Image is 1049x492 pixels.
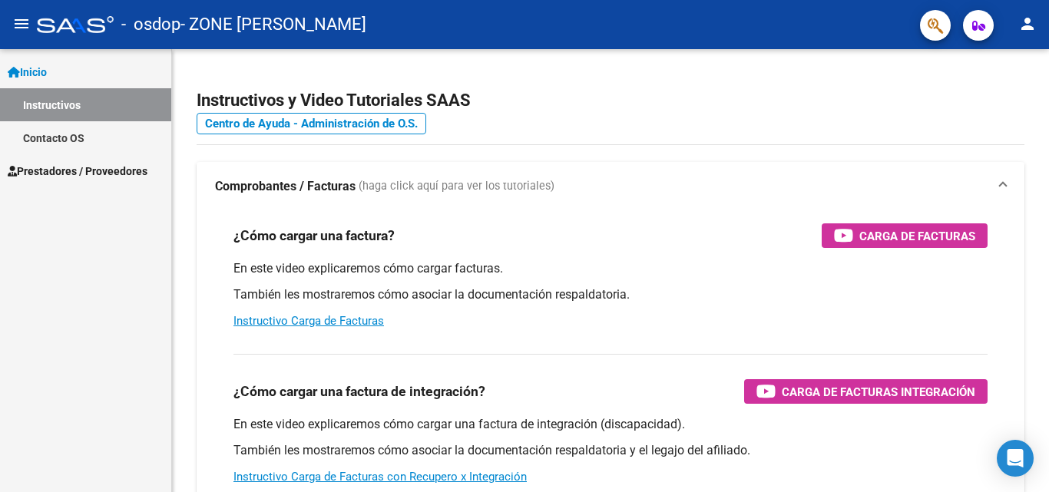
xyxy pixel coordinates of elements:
[233,260,988,277] p: En este video explicaremos cómo cargar facturas.
[215,178,356,195] strong: Comprobantes / Facturas
[782,382,975,401] span: Carga de Facturas Integración
[121,8,180,41] span: - osdop
[12,15,31,33] mat-icon: menu
[997,440,1034,477] div: Open Intercom Messenger
[197,162,1024,211] mat-expansion-panel-header: Comprobantes / Facturas (haga click aquí para ver los tutoriales)
[822,223,988,248] button: Carga de Facturas
[1018,15,1037,33] mat-icon: person
[359,178,554,195] span: (haga click aquí para ver los tutoriales)
[859,226,975,246] span: Carga de Facturas
[180,8,366,41] span: - ZONE [PERSON_NAME]
[744,379,988,404] button: Carga de Facturas Integración
[233,470,527,484] a: Instructivo Carga de Facturas con Recupero x Integración
[233,314,384,328] a: Instructivo Carga de Facturas
[8,64,47,81] span: Inicio
[233,416,988,433] p: En este video explicaremos cómo cargar una factura de integración (discapacidad).
[197,113,426,134] a: Centro de Ayuda - Administración de O.S.
[8,163,147,180] span: Prestadores / Proveedores
[197,86,1024,115] h2: Instructivos y Video Tutoriales SAAS
[233,286,988,303] p: También les mostraremos cómo asociar la documentación respaldatoria.
[233,225,395,246] h3: ¿Cómo cargar una factura?
[233,381,485,402] h3: ¿Cómo cargar una factura de integración?
[233,442,988,459] p: También les mostraremos cómo asociar la documentación respaldatoria y el legajo del afiliado.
